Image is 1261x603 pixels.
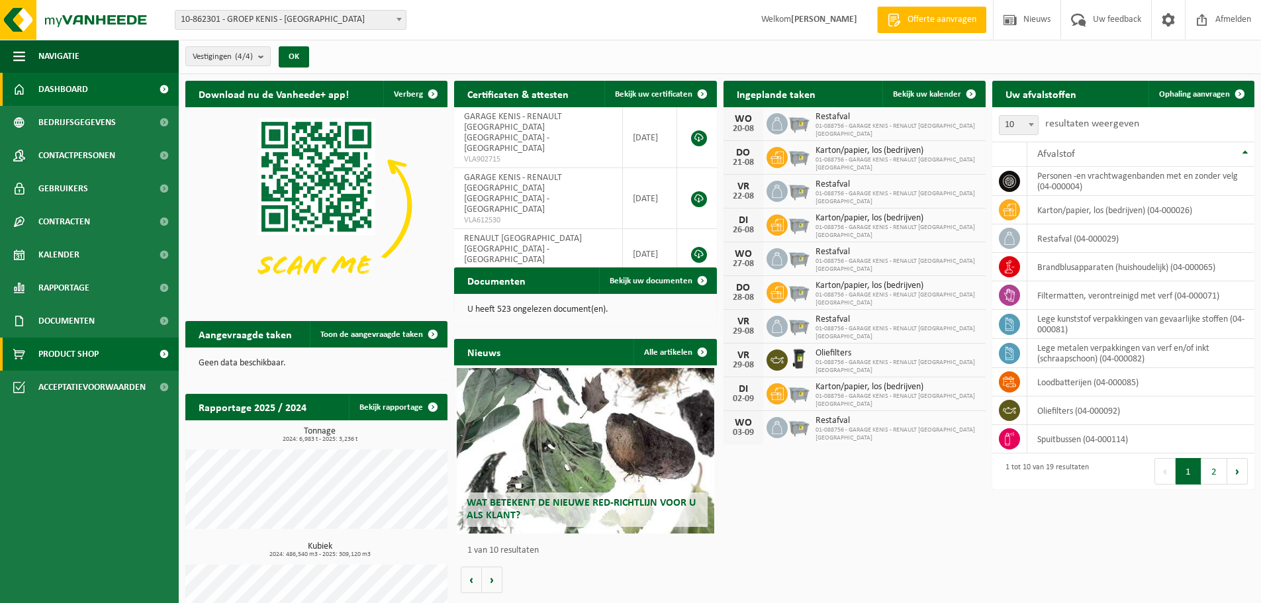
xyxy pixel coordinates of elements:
[1027,339,1254,368] td: lege metalen verpakkingen van verf en/of inkt (schraapschoon) (04-000082)
[623,107,678,168] td: [DATE]
[1027,253,1254,281] td: brandblusapparaten (huishoudelijk) (04-000065)
[788,246,810,269] img: WB-2500-GAL-GY-01
[893,90,961,99] span: Bekijk uw kalender
[235,52,253,61] count: (4/4)
[999,457,1089,486] div: 1 tot 10 van 19 resultaten
[38,271,89,304] span: Rapportage
[730,428,757,438] div: 03-09
[730,293,757,302] div: 28-08
[816,213,979,224] span: Karton/papier, los (bedrijven)
[730,418,757,428] div: WO
[788,381,810,404] img: WB-2500-GAL-GY-01
[623,229,678,279] td: [DATE]
[454,81,582,107] h2: Certificaten & attesten
[1027,224,1254,253] td: restafval (04-000029)
[730,192,757,201] div: 22-08
[730,249,757,259] div: WO
[1045,118,1139,129] label: resultaten weergeven
[816,122,979,138] span: 01-088756 - GARAGE KENIS - RENAULT [GEOGRAPHIC_DATA] [GEOGRAPHIC_DATA]
[193,47,253,67] span: Vestigingen
[730,124,757,134] div: 20-08
[464,215,612,226] span: VLA612530
[38,338,99,371] span: Product Shop
[1027,167,1254,196] td: personen -en vrachtwagenbanden met en zonder velg (04-000004)
[1037,149,1075,160] span: Afvalstof
[464,234,582,265] span: RENAULT [GEOGRAPHIC_DATA] [GEOGRAPHIC_DATA] - [GEOGRAPHIC_DATA]
[724,81,829,107] h2: Ingeplande taken
[788,111,810,134] img: WB-2500-GAL-GY-01
[1201,458,1227,485] button: 2
[38,172,88,205] span: Gebruikers
[464,112,562,154] span: GARAGE KENIS - RENAULT [GEOGRAPHIC_DATA] [GEOGRAPHIC_DATA] - [GEOGRAPHIC_DATA]
[788,314,810,336] img: WB-2500-GAL-GY-01
[1227,458,1248,485] button: Next
[1176,458,1201,485] button: 1
[730,226,757,235] div: 26-08
[38,40,79,73] span: Navigatie
[1148,81,1253,107] a: Ophaling aanvragen
[192,436,447,443] span: 2024: 6,983 t - 2025: 3,236 t
[464,173,562,214] span: GARAGE KENIS - RENAULT [GEOGRAPHIC_DATA] [GEOGRAPHIC_DATA] - [GEOGRAPHIC_DATA]
[192,551,447,558] span: 2024: 486,540 m3 - 2025: 309,120 m3
[730,114,757,124] div: WO
[788,415,810,438] img: WB-2500-GAL-GY-01
[185,321,305,347] h2: Aangevraagde taken
[816,426,979,442] span: 01-088756 - GARAGE KENIS - RENAULT [GEOGRAPHIC_DATA] [GEOGRAPHIC_DATA]
[788,212,810,235] img: WB-2500-GAL-GY-01
[816,359,979,375] span: 01-088756 - GARAGE KENIS - RENAULT [GEOGRAPHIC_DATA] [GEOGRAPHIC_DATA]
[185,81,362,107] h2: Download nu de Vanheede+ app!
[1000,116,1038,134] span: 10
[816,314,979,325] span: Restafval
[175,11,406,29] span: 10-862301 - GROEP KENIS - TURNHOUT
[730,148,757,158] div: DO
[482,567,502,593] button: Volgende
[816,224,979,240] span: 01-088756 - GARAGE KENIS - RENAULT [GEOGRAPHIC_DATA] [GEOGRAPHIC_DATA]
[1154,458,1176,485] button: Previous
[816,393,979,408] span: 01-088756 - GARAGE KENIS - RENAULT [GEOGRAPHIC_DATA] [GEOGRAPHIC_DATA]
[599,267,716,294] a: Bekijk uw documenten
[816,156,979,172] span: 01-088756 - GARAGE KENIS - RENAULT [GEOGRAPHIC_DATA] [GEOGRAPHIC_DATA]
[877,7,986,33] a: Offerte aanvragen
[623,168,678,229] td: [DATE]
[788,280,810,302] img: WB-2500-GAL-GY-01
[615,90,692,99] span: Bekijk uw certificaten
[185,394,320,420] h2: Rapportage 2025 / 2024
[788,179,810,201] img: WB-2500-GAL-GY-01
[38,304,95,338] span: Documenten
[349,394,446,420] a: Bekijk rapportage
[1027,368,1254,396] td: loodbatterijen (04-000085)
[192,542,447,558] h3: Kubiek
[999,115,1039,135] span: 10
[1027,310,1254,339] td: lege kunststof verpakkingen van gevaarlijke stoffen (04-000081)
[38,238,79,271] span: Kalender
[730,394,757,404] div: 02-09
[320,330,423,339] span: Toon de aangevraagde taken
[394,90,423,99] span: Verberg
[730,316,757,327] div: VR
[816,291,979,307] span: 01-088756 - GARAGE KENIS - RENAULT [GEOGRAPHIC_DATA] [GEOGRAPHIC_DATA]
[461,567,482,593] button: Vorige
[457,368,714,533] a: Wat betekent de nieuwe RED-richtlijn voor u als klant?
[185,46,271,66] button: Vestigingen(4/4)
[38,106,116,139] span: Bedrijfsgegevens
[730,283,757,293] div: DO
[730,215,757,226] div: DI
[185,107,447,304] img: Download de VHEPlus App
[454,339,514,365] h2: Nieuws
[816,179,979,190] span: Restafval
[730,181,757,192] div: VR
[467,546,710,555] p: 1 van 10 resultaten
[730,350,757,361] div: VR
[467,498,696,521] span: Wat betekent de nieuwe RED-richtlijn voor u als klant?
[816,247,979,257] span: Restafval
[610,277,692,285] span: Bekijk uw documenten
[175,10,406,30] span: 10-862301 - GROEP KENIS - TURNHOUT
[791,15,857,24] strong: [PERSON_NAME]
[730,158,757,167] div: 21-08
[1159,90,1230,99] span: Ophaling aanvragen
[816,416,979,426] span: Restafval
[38,139,115,172] span: Contactpersonen
[383,81,446,107] button: Verberg
[604,81,716,107] a: Bekijk uw certificaten
[730,361,757,370] div: 29-08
